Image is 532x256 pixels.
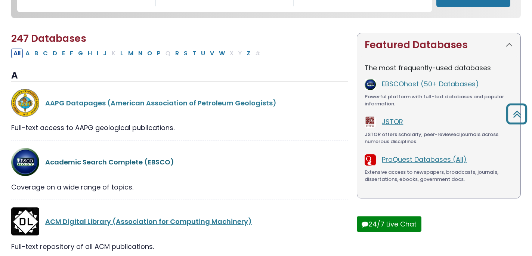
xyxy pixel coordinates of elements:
[118,49,126,58] button: Filter Results L
[136,49,145,58] button: Filter Results N
[365,169,513,183] div: Extensive access to newspapers, broadcasts, journals, dissertations, ebooks, government docs.
[11,70,348,81] h3: A
[208,49,216,58] button: Filter Results V
[60,49,67,58] button: Filter Results E
[173,49,181,58] button: Filter Results R
[382,155,467,164] a: ProQuest Databases (All)
[382,79,479,89] a: EBSCOhost (50+ Databases)
[199,49,207,58] button: Filter Results U
[365,131,513,145] div: JSTOR offers scholarly, peer-reviewed journals across numerous disciplines.
[190,49,198,58] button: Filter Results T
[365,93,513,108] div: Powerful platform with full-text databases and popular information.
[95,49,100,58] button: Filter Results I
[357,216,421,232] button: 24/7 Live Chat
[41,49,50,58] button: Filter Results C
[76,49,85,58] button: Filter Results G
[101,49,109,58] button: Filter Results J
[182,49,190,58] button: Filter Results S
[11,182,348,192] div: Coverage on a wide range of topics.
[45,217,252,226] a: ACM Digital Library (Association for Computing Machinery)
[503,107,530,121] a: Back to Top
[126,49,136,58] button: Filter Results M
[11,32,86,45] span: 247 Databases
[357,33,520,57] button: Featured Databases
[45,98,276,108] a: AAPG Datapages (American Association of Petroleum Geologists)
[45,157,174,167] a: Academic Search Complete (EBSCO)
[145,49,154,58] button: Filter Results O
[11,49,23,58] button: All
[217,49,227,58] button: Filter Results W
[50,49,59,58] button: Filter Results D
[11,48,263,58] div: Alpha-list to filter by first letter of database name
[155,49,163,58] button: Filter Results P
[11,123,348,133] div: Full-text access to AAPG geological publications.
[68,49,75,58] button: Filter Results F
[11,241,348,252] div: Full-text repository of all ACM publications.
[32,49,40,58] button: Filter Results B
[23,49,32,58] button: Filter Results A
[244,49,253,58] button: Filter Results Z
[86,49,94,58] button: Filter Results H
[382,117,403,126] a: JSTOR
[365,63,513,73] p: The most frequently-used databases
